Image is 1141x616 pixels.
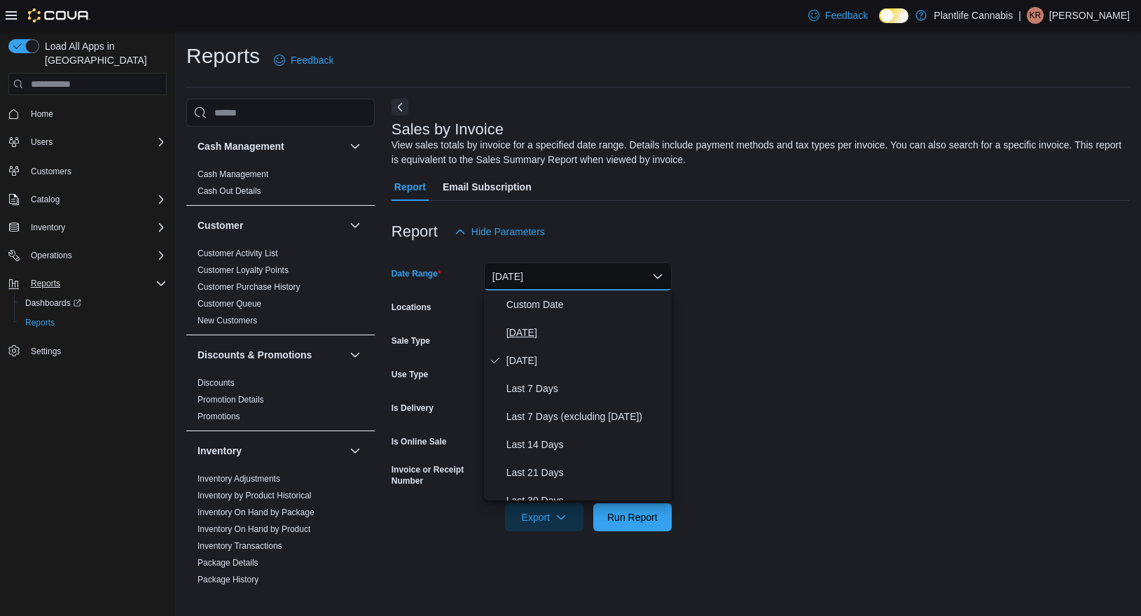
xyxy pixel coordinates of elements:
a: Dashboards [14,293,172,313]
span: Inventory On Hand by Package [198,507,314,518]
span: Users [31,136,53,148]
a: Customer Activity List [198,248,278,258]
div: Discounts & Promotions [186,374,375,430]
button: Customer [347,217,364,234]
a: Package Details [198,558,258,568]
span: Customer Activity List [198,248,278,259]
span: Hide Parameters [471,225,545,239]
a: Customer Loyalty Points [198,265,289,275]
h3: Report [392,223,438,240]
div: Cash Management [186,166,375,205]
button: Discounts & Promotions [198,348,344,362]
button: Operations [3,246,172,265]
span: Promotions [198,411,240,422]
a: Inventory Adjustments [198,474,280,484]
a: Package History [198,575,258,584]
h3: Customer [198,218,243,232]
label: Sale Type [392,335,430,346]
button: Catalog [3,190,172,209]
button: Reports [25,275,66,292]
input: Dark Mode [879,8,908,23]
span: Cash Management [198,169,268,180]
a: Customer Queue [198,299,261,309]
div: Customer [186,245,375,335]
span: Reports [20,314,167,331]
span: Run Report [607,510,658,524]
span: Home [25,105,167,122]
span: Email Subscription [443,173,532,201]
button: Next [392,99,408,115]
span: Package Details [198,557,258,568]
a: Reports [20,314,60,331]
div: View sales totals by invoice for a specified date range. Details include payment methods and tax ... [392,138,1123,167]
span: Dashboards [20,295,167,311]
button: Customers [3,160,172,181]
button: Customer [198,218,344,232]
p: Plantlife Cannabis [934,7,1013,24]
span: Feedback [291,53,333,67]
span: Discounts [198,377,235,388]
button: Reports [14,313,172,332]
h3: Discounts & Promotions [198,348,312,362]
button: Inventory [25,219,71,236]
button: Run Report [593,503,672,531]
p: [PERSON_NAME] [1049,7,1130,24]
span: Customers [25,162,167,179]
button: Discounts & Promotions [347,346,364,363]
button: [DATE] [484,262,672,290]
a: Inventory by Product Historical [198,491,312,500]
a: Home [25,106,59,122]
button: Inventory [3,218,172,237]
span: Home [31,108,53,120]
span: Inventory On Hand by Product [198,524,310,535]
span: Settings [31,346,61,357]
a: Customer Purchase History [198,282,300,292]
a: Cash Management [198,169,268,179]
button: Home [3,104,172,124]
a: Cash Out Details [198,186,261,196]
span: Users [25,134,167,150]
button: Users [25,134,58,150]
span: Inventory [25,219,167,236]
button: Export [505,503,583,531]
span: Last 14 Days [506,436,666,453]
a: Feedback [268,46,339,74]
label: Locations [392,302,431,313]
a: Inventory On Hand by Product [198,524,310,534]
a: Promotion Details [198,395,264,405]
span: [DATE] [506,324,666,341]
button: Settings [3,341,172,361]
span: Customer Loyalty Points [198,265,289,276]
button: Hide Parameters [449,218,551,246]
span: Last 7 Days [506,380,666,397]
span: Cash Out Details [198,185,261,197]
span: KR [1030,7,1042,24]
button: Users [3,132,172,152]
a: Inventory Transactions [198,541,282,551]
button: Reports [3,274,172,293]
span: Customer Purchase History [198,281,300,293]
span: Customers [31,166,71,177]
span: Last 30 Days [506,492,666,509]
label: Date Range [392,268,441,279]
span: Export [513,503,575,531]
span: Customer Queue [198,298,261,309]
div: Select listbox [484,290,672,500]
span: Inventory by Product Historical [198,490,312,501]
span: Operations [31,250,72,261]
a: Customers [25,163,77,180]
img: Cova [28,8,90,22]
a: Discounts [198,378,235,388]
span: Inventory Adjustments [198,473,280,484]
button: Cash Management [198,139,344,153]
a: Feedback [803,1,873,29]
span: Settings [25,342,167,360]
button: Inventory [198,444,344,458]
a: Dashboards [20,295,87,311]
p: | [1018,7,1021,24]
span: Reports [25,317,55,328]
span: Reports [31,278,60,289]
button: Operations [25,247,78,264]
span: Catalog [31,194,60,205]
label: Is Online Sale [392,436,447,447]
